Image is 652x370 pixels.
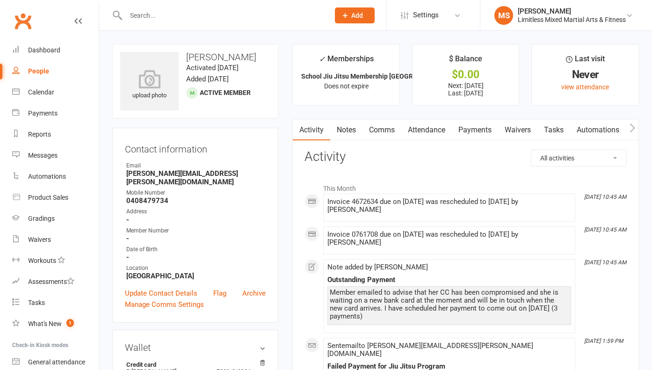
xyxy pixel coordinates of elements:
div: Email [126,161,266,170]
input: Search... [123,9,323,22]
a: Clubworx [11,9,35,33]
div: Invoice 0761708 due on [DATE] was rescheduled to [DATE] by [PERSON_NAME] [327,231,571,247]
a: Manage Comms Settings [125,299,204,310]
a: view attendance [561,83,609,91]
a: Comms [362,119,401,141]
a: Payments [452,119,498,141]
div: MS [494,6,513,25]
div: Outstanding Payment [327,276,571,284]
strong: [PERSON_NAME][EMAIL_ADDRESS][PERSON_NAME][DOMAIN_NAME] [126,169,266,186]
i: [DATE] 1:59 PM [584,338,623,344]
div: Waivers [28,236,51,243]
li: This Month [304,179,627,194]
span: Sent email to [PERSON_NAME][EMAIL_ADDRESS][PERSON_NAME][DOMAIN_NAME] [327,341,533,358]
div: Last visit [566,53,605,70]
a: Waivers [12,229,99,250]
div: Assessments [28,278,74,285]
div: Address [126,207,266,216]
a: Tasks [12,292,99,313]
div: Workouts [28,257,56,264]
div: [PERSON_NAME] [518,7,626,15]
a: Dashboard [12,40,99,61]
div: Location [126,264,266,273]
strong: School Jiu Jitsu Membership [GEOGRAPHIC_DATA] [301,73,453,80]
div: $ Balance [449,53,482,70]
h3: Activity [304,150,627,164]
a: Attendance [401,119,452,141]
a: What's New1 [12,313,99,334]
button: Add [335,7,375,23]
h3: Contact information [125,140,266,154]
div: Mobile Number [126,189,266,197]
div: Note added by [PERSON_NAME] [327,263,571,271]
time: Activated [DATE] [186,64,239,72]
a: People [12,61,99,82]
div: People [28,67,49,75]
h3: Wallet [125,342,266,353]
p: Next: [DATE] Last: [DATE] [421,82,511,97]
a: Calendar [12,82,99,103]
div: Member Number [126,226,266,235]
div: Messages [28,152,58,159]
div: Reports [28,131,51,138]
div: Invoice 4672634 due on [DATE] was rescheduled to [DATE] by [PERSON_NAME] [327,198,571,214]
div: Limitless Mixed Martial Arts & Fitness [518,15,626,24]
a: Payments [12,103,99,124]
div: Calendar [28,88,54,96]
a: Messages [12,145,99,166]
strong: Credit card [126,361,261,368]
a: Product Sales [12,187,99,208]
div: Payments [28,109,58,117]
span: Add [351,12,363,19]
div: General attendance [28,358,85,366]
span: 1 [66,319,74,327]
div: Memberships [319,53,374,70]
i: [DATE] 10:45 AM [584,226,626,233]
i: [DATE] 10:45 AM [584,194,626,200]
i: ✓ [319,55,325,64]
div: upload photo [120,70,179,101]
a: Reports [12,124,99,145]
time: Added [DATE] [186,75,229,83]
div: Never [540,70,630,80]
div: Automations [28,173,66,180]
a: Assessments [12,271,99,292]
strong: - [126,253,266,261]
strong: - [126,234,266,243]
a: Gradings [12,208,99,229]
a: Waivers [498,119,537,141]
a: Flag [213,288,226,299]
div: $0.00 [421,70,511,80]
a: Automations [570,119,626,141]
h3: [PERSON_NAME] [120,52,270,62]
strong: [GEOGRAPHIC_DATA] [126,272,266,280]
strong: 0408479734 [126,196,266,205]
a: Activity [293,119,330,141]
a: Archive [242,288,266,299]
i: [DATE] 10:45 AM [584,259,626,266]
div: Gradings [28,215,55,222]
a: Automations [12,166,99,187]
a: Tasks [537,119,570,141]
span: Active member [200,89,251,96]
a: Update Contact Details [125,288,197,299]
strong: - [126,216,266,224]
span: Does not expire [324,82,369,90]
div: Member emailed to advise that her CC has been compromised and she is waiting on a new bank card a... [330,289,569,320]
span: Settings [413,5,439,26]
a: Workouts [12,250,99,271]
div: Date of Birth [126,245,266,254]
a: Notes [330,119,362,141]
div: Tasks [28,299,45,306]
div: What's New [28,320,62,327]
div: Dashboard [28,46,60,54]
div: Product Sales [28,194,68,201]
